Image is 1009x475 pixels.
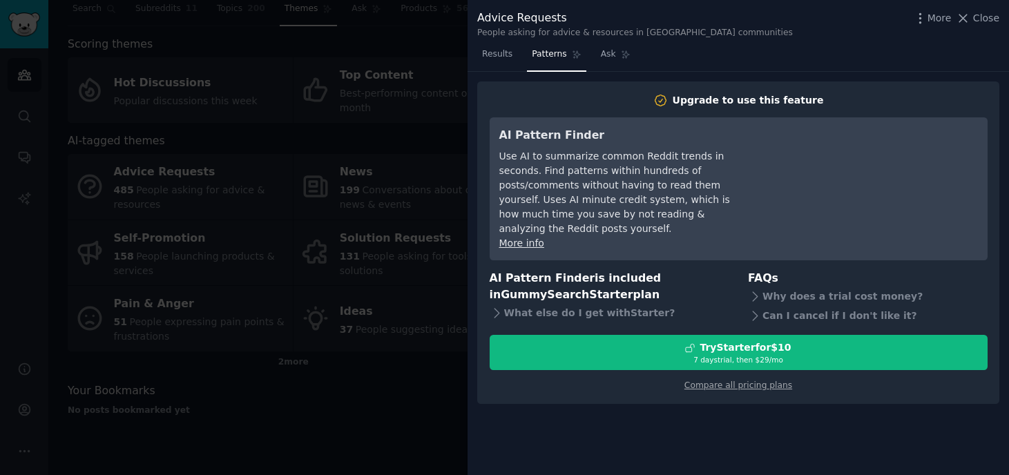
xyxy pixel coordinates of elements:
[684,380,792,390] a: Compare all pricing plans
[596,43,635,72] a: Ask
[477,43,517,72] a: Results
[499,237,544,249] a: More info
[700,340,791,355] div: Try Starter for $10
[501,288,633,301] span: GummySearch Starter
[748,270,988,287] h3: FAQs
[490,304,729,323] div: What else do I get with Starter ?
[499,149,751,236] div: Use AI to summarize common Reddit trends in seconds. Find patterns within hundreds of posts/comme...
[490,355,987,365] div: 7 days trial, then $ 29 /mo
[748,306,988,325] div: Can I cancel if I don't like it?
[601,48,616,61] span: Ask
[482,48,512,61] span: Results
[527,43,586,72] a: Patterns
[499,127,751,144] h3: AI Pattern Finder
[532,48,566,61] span: Patterns
[913,11,952,26] button: More
[928,11,952,26] span: More
[477,10,793,27] div: Advice Requests
[490,270,729,304] h3: AI Pattern Finder is included in plan
[490,335,988,370] button: TryStarterfor$107 daystrial, then $29/mo
[771,127,978,231] iframe: YouTube video player
[673,93,824,108] div: Upgrade to use this feature
[973,11,999,26] span: Close
[477,27,793,39] div: People asking for advice & resources in [GEOGRAPHIC_DATA] communities
[748,287,988,306] div: Why does a trial cost money?
[956,11,999,26] button: Close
